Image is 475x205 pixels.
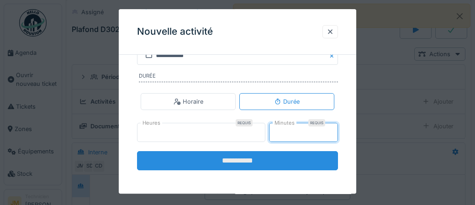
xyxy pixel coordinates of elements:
[236,119,253,126] div: Requis
[174,97,203,106] div: Horaire
[328,46,338,65] button: Close
[139,72,338,82] label: Durée
[141,119,162,127] label: Heures
[137,26,213,37] h3: Nouvelle activité
[274,97,300,106] div: Durée
[273,119,296,127] label: Minutes
[308,119,325,126] div: Requis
